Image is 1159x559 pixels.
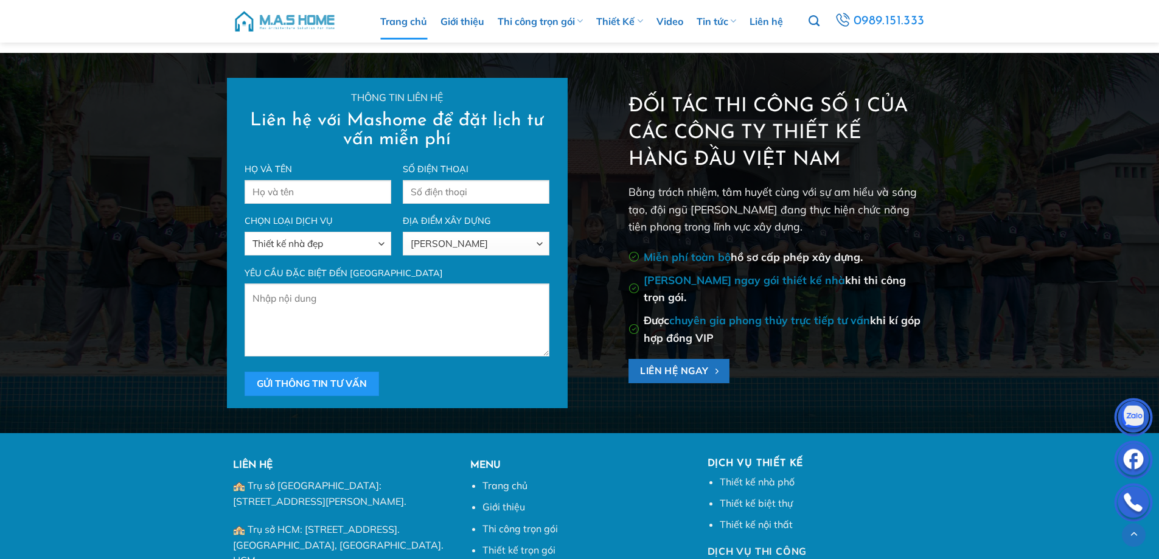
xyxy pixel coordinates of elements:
h2: Liên hệ với Mashome để đặt lịch tư vấn miễn phí [245,111,549,149]
a: Giới thiệu [440,3,484,40]
img: Zalo [1115,401,1152,437]
a: Liên hệ ngay [628,359,730,383]
span: Liên hệ ngay [640,363,709,378]
a: Trang chủ [482,479,527,491]
span: 0989.151.333 [852,10,927,32]
input: Gửi thông tin tư vấn [245,372,378,395]
strong: Miễn phí toàn bộ [644,250,731,263]
label: Chọn loại dịch vụ [245,214,391,228]
form: Form liên hệ [233,78,562,408]
input: Số điện thoại [403,180,549,204]
strong: [PERSON_NAME] ngay gói thiết kế nhà [644,273,845,286]
img: Phone [1115,486,1152,523]
a: Tin tức [697,3,736,40]
img: Facebook [1115,443,1152,480]
a: Lên đầu trang [1122,523,1146,547]
strong: MENU [470,460,501,470]
strong: chuyên gia phong thủy trực tiếp tư vấn [669,313,870,327]
strong: Dịch vụ thi công [708,545,807,557]
a: Tìm kiếm [809,9,820,34]
p: 🏤 Trụ sở [GEOGRAPHIC_DATA]: [STREET_ADDRESS][PERSON_NAME]. [233,478,452,509]
a: Thiết kế trọn gói [482,544,555,556]
a: Thiết kế biệt thự [720,497,793,509]
label: Yêu cầu đặc biệt đến [GEOGRAPHIC_DATA] [245,266,549,280]
img: M.A.S HOME – Tổng Thầu Thiết Kế Và Xây Nhà Trọn Gói [233,3,336,40]
label: Số điện thoại [403,162,549,176]
a: Thiết kế nhà phố [720,476,795,488]
strong: Dịch vụ thiết kế [708,459,804,468]
span: khi thi công trọn gói. [644,273,906,304]
a: Thi công trọn gói [482,523,558,535]
a: Liên hệ [750,3,783,40]
span: Đối tác thi công số 1 của các công ty thiết kế hàng đầu Việt Nam [628,97,908,170]
a: Trang chủ [380,3,427,40]
strong: LIÊN HỆ [233,460,273,470]
a: Thi công trọn gói [498,3,583,40]
label: Họ và tên [245,162,391,176]
a: Giới thiệu [482,501,525,513]
a: Thiết kế nội thất [720,518,793,530]
input: Họ và tên [245,180,391,204]
label: Địa điểm xây dựng [403,214,549,228]
a: Video [656,3,683,40]
p: Thông tin liên hệ [245,90,549,106]
span: Bằng trách nhiệm, tâm huyết cùng với sự am hiểu và sáng tạo, đội ngũ [PERSON_NAME] đang thực hiện... [628,185,917,233]
a: 0989.151.333 [830,10,929,33]
span: hồ sơ cấp phép xây dựng. [644,250,863,263]
span: Được khi kí góp hợp đồng VIP [644,313,921,344]
a: Thiết Kế [596,3,642,40]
